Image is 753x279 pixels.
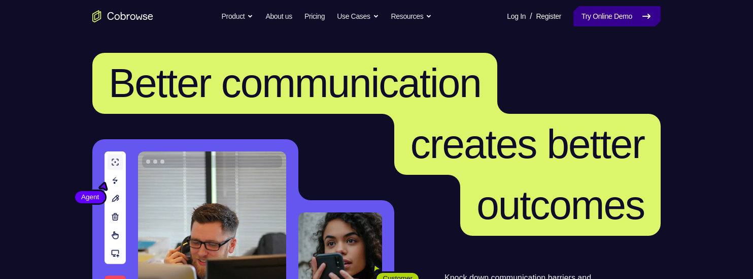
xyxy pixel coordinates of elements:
[304,6,325,26] a: Pricing
[536,6,561,26] a: Register
[530,10,532,22] span: /
[265,6,292,26] a: About us
[92,10,153,22] a: Go to the home page
[573,6,661,26] a: Try Online Demo
[109,60,481,106] span: Better communication
[222,6,254,26] button: Product
[337,6,379,26] button: Use Cases
[476,182,644,228] span: outcomes
[410,121,644,167] span: creates better
[391,6,432,26] button: Resources
[507,6,526,26] a: Log In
